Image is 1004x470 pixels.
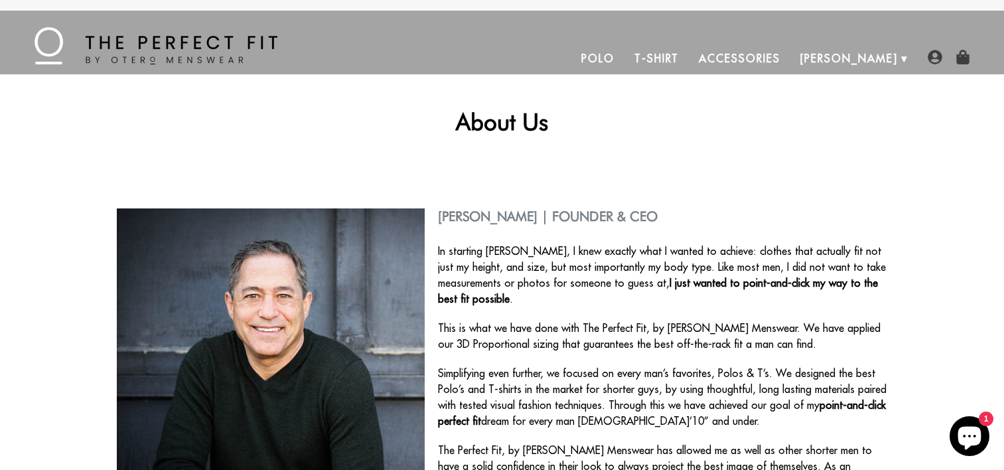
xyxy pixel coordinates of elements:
strong: perfect fit [438,414,481,428]
a: Accessories [689,42,790,74]
strong: point-and-click my way to the best fit possible [438,276,878,305]
img: The Perfect Fit - by Otero Menswear - Logo [35,27,277,64]
p: Simplifying even further, we focused on every man’s favorites, Polos & T’s. We designed the best ... [117,365,888,429]
a: [PERSON_NAME] [790,42,908,74]
h2: [PERSON_NAME] | Founder & CEO [117,208,888,224]
img: user-account-icon.png [928,50,942,64]
inbox-online-store-chat: Shopify online store chat [946,416,993,459]
p: This is what we have done with The Perfect Fit, by [PERSON_NAME] Menswear. We have applied our 3D... [117,320,888,352]
strong: I just wanted to [670,276,740,289]
strong: point-and-click [820,398,886,412]
a: Polo [571,42,624,74]
h1: About Us [117,108,888,135]
p: In starting [PERSON_NAME], I knew exactly what I wanted to achieve: clothes that actually fit not... [117,243,888,307]
img: shopping-bag-icon.png [956,50,970,64]
a: T-Shirt [624,42,689,74]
